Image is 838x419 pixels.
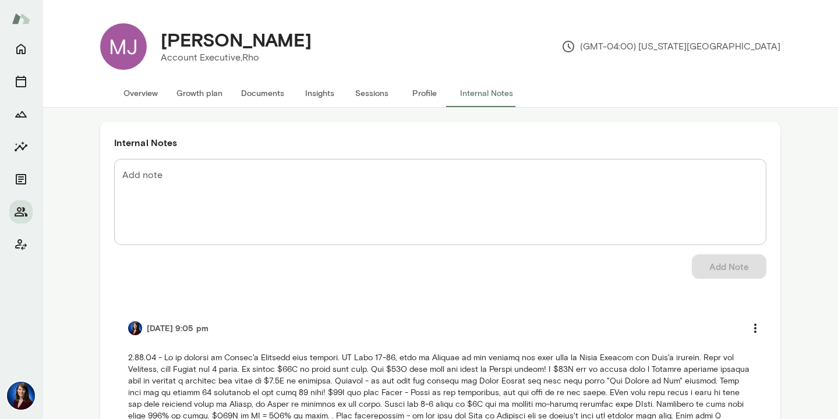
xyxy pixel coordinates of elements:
p: (GMT-04:00) [US_STATE][GEOGRAPHIC_DATA] [561,40,780,54]
h4: [PERSON_NAME] [161,29,312,51]
h6: Internal Notes [114,136,766,150]
button: Client app [9,233,33,256]
button: Insights [9,135,33,158]
button: Overview [114,79,167,107]
button: Documents [9,168,33,191]
img: Mento [12,8,30,30]
button: Sessions [346,79,398,107]
img: Julie Rollauer [7,382,35,410]
p: Account Executive, Rho [161,51,312,65]
button: Profile [398,79,451,107]
button: Internal Notes [451,79,522,107]
button: Growth Plan [9,102,33,126]
button: Members [9,200,33,223]
button: Growth plan [167,79,232,107]
div: MJ [100,23,147,70]
img: Julie Rollauer [128,321,142,335]
button: Insights [294,79,346,107]
button: more [743,316,768,340]
h6: [DATE] 9:05 pm [147,322,208,334]
button: Sessions [9,70,33,93]
button: Home [9,37,33,61]
button: Documents [232,79,294,107]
